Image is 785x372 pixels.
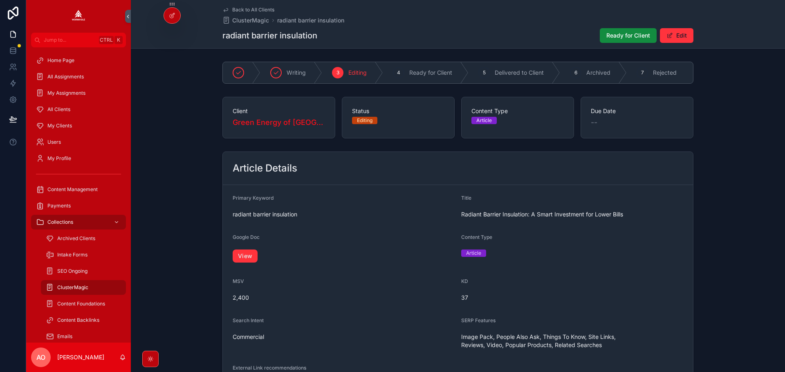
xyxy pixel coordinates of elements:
[47,74,84,80] span: All Assignments
[57,333,72,340] span: Emails
[41,313,126,327] a: Content Backlinks
[41,280,126,295] a: ClusterMagic
[47,139,61,145] span: Users
[47,90,85,96] span: My Assignments
[287,69,306,77] span: Writing
[641,69,644,76] span: 7
[41,264,126,278] a: SEO Ongoing
[591,117,597,128] span: --
[461,294,683,302] span: 37
[41,231,126,246] a: Archived Clients
[41,329,126,344] a: Emails
[461,317,496,323] span: SERP Features
[47,219,73,225] span: Collections
[233,333,455,341] span: Commercial
[57,317,99,323] span: Content Backlinks
[409,69,452,77] span: Ready for Client
[57,252,87,258] span: Intake Forms
[31,151,126,166] a: My Profile
[600,28,657,43] button: Ready for Client
[41,296,126,311] a: Content Foundations
[99,36,114,44] span: Ctrl
[26,47,131,343] div: scrollable content
[222,16,269,25] a: ClusterMagic
[461,278,468,284] span: KD
[57,353,104,361] p: [PERSON_NAME]
[495,69,544,77] span: Delivered to Client
[233,234,260,240] span: Google Doc
[466,249,481,257] div: Article
[653,69,677,77] span: Rejected
[357,117,372,124] div: Editing
[586,69,610,77] span: Archived
[233,249,258,263] a: View
[31,53,126,68] a: Home Page
[461,333,683,349] span: Image Pack, People Also Ask, Things To Know, Site Links, Reviews, Video, Popular Products, Relate...
[57,268,87,274] span: SEO Ongoing
[471,107,564,115] span: Content Type
[44,37,96,43] span: Jump to...
[277,16,344,25] a: radiant barrier insulation
[232,7,274,13] span: Back to All Clients
[115,37,122,43] span: K
[233,294,455,302] span: 2,400
[31,86,126,100] a: My Assignments
[47,57,74,64] span: Home Page
[31,69,126,84] a: All Assignments
[348,69,367,77] span: Editing
[222,30,317,41] h1: radiant barrier insulation
[483,69,486,76] span: 5
[31,215,126,229] a: Collections
[233,162,297,175] h2: Article Details
[233,195,274,201] span: Primary Keyword
[47,155,71,162] span: My Profile
[352,107,444,115] span: Status
[47,203,71,209] span: Payments
[461,234,492,240] span: Content Type
[57,301,105,307] span: Content Foundations
[41,247,126,262] a: Intake Forms
[72,10,85,23] img: App logo
[31,135,126,149] a: Users
[233,317,264,323] span: Search Intent
[36,352,45,362] span: AO
[461,195,471,201] span: Title
[336,69,339,76] span: 3
[222,7,274,13] a: Back to All Clients
[476,117,492,124] div: Article
[574,69,577,76] span: 6
[606,31,650,40] span: Ready for Client
[31,182,126,197] a: Content Management
[31,118,126,133] a: My Clients
[57,284,88,291] span: ClusterMagic
[233,117,325,128] a: Green Energy of [GEOGRAPHIC_DATA]
[233,365,306,371] span: External Link recommendations
[233,107,325,115] span: Client
[232,16,269,25] span: ClusterMagic
[461,210,683,218] span: Radiant Barrier Insulation: A Smart Investment for Lower Bills
[47,106,70,113] span: All Clients
[591,107,683,115] span: Due Date
[660,28,693,43] button: Edit
[233,278,244,284] span: MSV
[31,198,126,213] a: Payments
[57,235,95,242] span: Archived Clients
[47,123,72,129] span: My Clients
[31,102,126,117] a: All Clients
[31,33,126,47] button: Jump to...CtrlK
[397,69,400,76] span: 4
[233,210,455,218] span: radiant barrier insulation
[47,186,98,193] span: Content Management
